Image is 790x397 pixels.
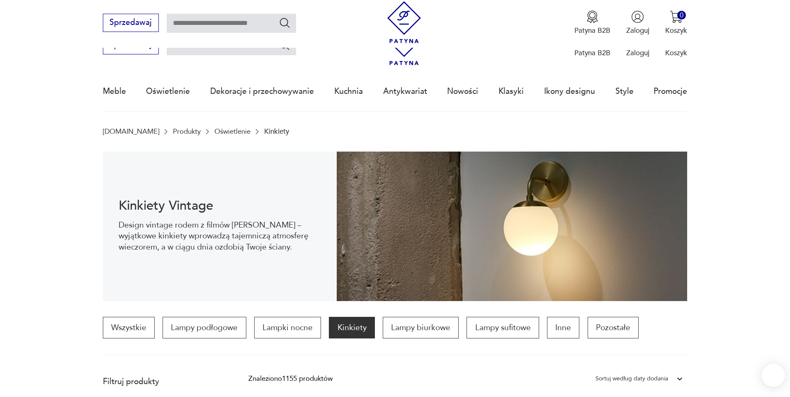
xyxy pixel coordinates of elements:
div: Sortuj według daty dodania [596,373,668,384]
img: Kinkiety vintage [337,152,688,301]
iframe: Smartsupp widget button [762,364,785,387]
p: Design vintage rodem z filmów [PERSON_NAME] – wyjątkowe kinkiety wprowadzą tajemniczą atmosferę w... [119,220,321,252]
p: Zaloguj [626,26,649,35]
p: Kinkiety [264,127,289,135]
div: Znaleziono 1155 produktów [248,373,333,384]
a: Wszystkie [103,317,155,338]
a: Nowości [447,72,478,110]
a: Lampy sufitowe [467,317,539,338]
a: Oświetlenie [146,72,190,110]
a: Dekoracje i przechowywanie [210,72,314,110]
p: Patyna B2B [574,26,610,35]
p: Filtruj produkty [103,376,225,387]
a: Ikony designu [544,72,595,110]
button: Sprzedawaj [103,14,159,32]
a: Meble [103,72,126,110]
a: Sprzedawaj [103,42,159,49]
button: Szukaj [279,39,291,51]
button: Szukaj [279,17,291,29]
a: Kuchnia [334,72,363,110]
p: Koszyk [665,48,687,58]
a: Pozostałe [588,317,639,338]
a: Lampy podłogowe [163,317,246,338]
a: Lampy biurkowe [383,317,459,338]
a: Kinkiety [329,317,374,338]
div: 0 [677,11,686,20]
a: Lampki nocne [254,317,321,338]
img: Patyna - sklep z meblami i dekoracjami vintage [383,1,425,43]
a: Sprzedawaj [103,20,159,27]
a: Ikona medaluPatyna B2B [574,10,610,35]
img: Ikona medalu [586,10,599,23]
a: Inne [547,317,579,338]
p: Koszyk [665,26,687,35]
button: Zaloguj [626,10,649,35]
button: 0Koszyk [665,10,687,35]
button: Patyna B2B [574,10,610,35]
img: Ikona koszyka [670,10,683,23]
img: Ikonka użytkownika [631,10,644,23]
a: Antykwariat [383,72,427,110]
h1: Kinkiety Vintage [119,200,321,212]
p: Zaloguj [626,48,649,58]
a: Oświetlenie [214,127,250,135]
a: [DOMAIN_NAME] [103,127,159,135]
a: Produkty [173,127,201,135]
p: Patyna B2B [574,48,610,58]
a: Style [615,72,634,110]
a: Klasyki [498,72,524,110]
a: Promocje [654,72,687,110]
